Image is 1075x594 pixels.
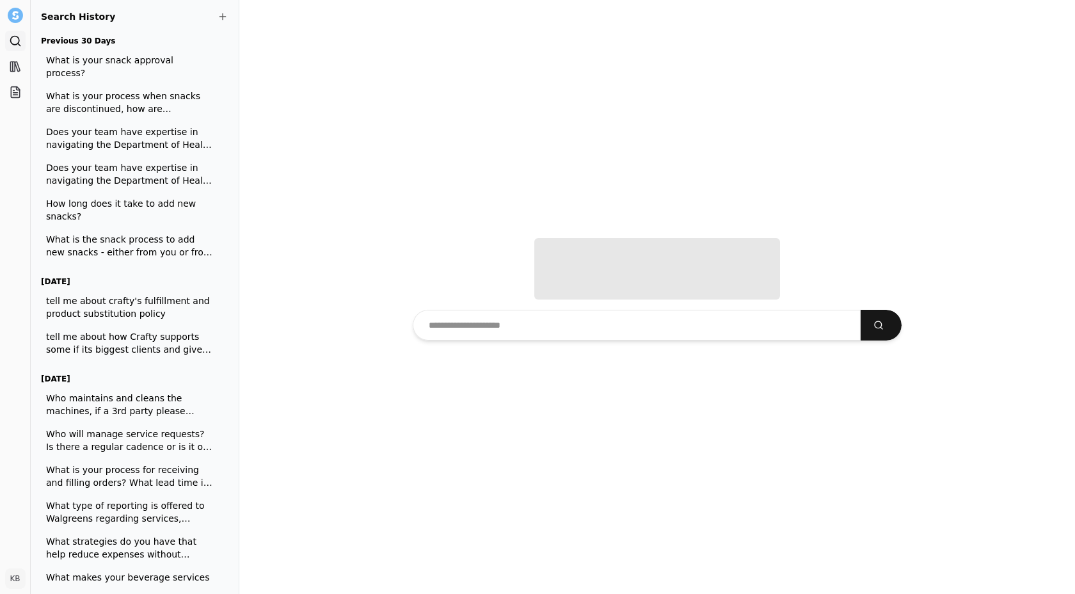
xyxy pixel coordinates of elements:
[46,463,213,489] span: What is your process for receiving and filling orders? What lead time is needed? What systems are...
[46,330,213,356] span: tell me about how Crafty supports some if its biggest clients and give examples
[5,82,26,102] a: Projects
[8,8,23,23] img: Settle
[5,5,26,26] button: Settle
[5,31,26,51] a: Search
[46,428,213,453] span: Who will manage service requests? Is there a regular cadence or is it on an as needed basis?
[46,535,213,561] span: What strategies do you have that help reduce expenses without impacting employee satisfaction?
[46,499,213,525] span: What type of reporting is offered to Walgreens regarding services, consumption and issues? How of...
[46,90,213,115] span: What is your process when snacks are discontinued, how are replacements selected?
[46,233,213,259] span: What is the snack process to add new snacks - either from you or from Roku
[46,392,213,417] span: Who maintains and cleans the machines, if a 3rd party please provide their information?
[5,568,26,589] button: KB
[46,294,213,320] span: tell me about crafty's fulfillment and product substitution policy
[5,56,26,77] a: Library
[46,197,213,223] span: How long does it take to add new snacks?
[41,274,218,289] h3: [DATE]
[41,371,218,387] h3: [DATE]
[46,54,213,79] span: What is your snack approval process?
[46,125,213,151] span: Does your team have expertise in navigating the Department of Health permitting process, as it re...
[41,10,228,23] h2: Search History
[41,33,218,49] h3: Previous 30 Days
[46,161,213,187] span: Does your team have expertise in navigating the Department of Health permitting process, as it re...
